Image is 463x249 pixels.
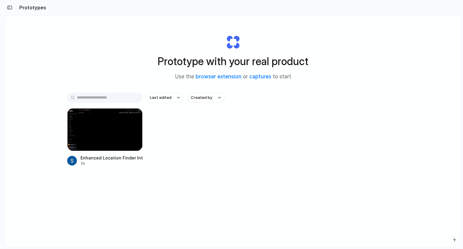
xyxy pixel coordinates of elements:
[191,95,212,101] span: Created by
[196,74,241,80] a: browser extension
[249,74,271,80] a: captures
[67,108,143,166] a: Enhanced Location Finder InterfaceEnhanced Location Finder Interface7h
[80,161,143,166] div: 7h
[158,53,308,69] h1: Prototype with your real product
[175,73,291,81] span: Use the or to start
[150,95,172,101] span: Last edited
[187,93,225,103] button: Created by
[146,93,184,103] button: Last edited
[17,4,46,11] h2: Prototypes
[80,155,143,161] div: Enhanced Location Finder Interface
